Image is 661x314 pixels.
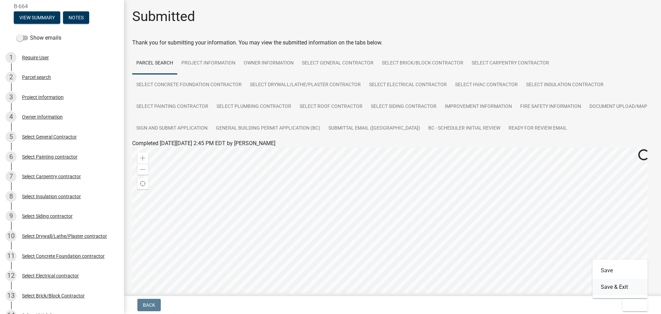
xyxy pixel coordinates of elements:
[212,118,324,140] a: General Building Permit Application (BC)
[132,8,195,25] h1: Submitted
[6,111,17,122] div: 4
[6,52,17,63] div: 1
[132,118,212,140] a: Sign and Submit Application
[137,178,148,189] div: Find my location
[22,174,81,179] div: Select Carpentry contractor
[22,154,77,159] div: Select Painting contractor
[6,211,17,222] div: 9
[585,96,651,118] a: Document Upload/Map
[14,15,60,21] wm-modal-confirm: Summary
[137,164,148,175] div: Zoom out
[6,151,17,162] div: 6
[22,194,81,199] div: Select Insulation contractor
[22,134,77,139] div: Select General Contractor
[295,96,367,118] a: Select Roof contractor
[628,302,638,308] span: Exit
[592,262,648,279] button: Save
[132,140,275,146] span: Completed [DATE][DATE] 2:45 PM EDT by [PERSON_NAME]
[424,118,504,140] a: BC - Scheduler Initial Review
[143,302,155,308] span: Back
[441,96,516,118] a: Improvement Information
[22,75,51,80] div: Parcel search
[17,34,61,42] label: Show emails
[468,52,553,74] a: Select Carpentry contractor
[6,231,17,242] div: 10
[212,96,295,118] a: Select Plumbing contractor
[592,260,648,298] div: Exit
[324,118,424,140] a: Submittal Email ([GEOGRAPHIC_DATA])
[63,15,89,21] wm-modal-confirm: Notes
[14,11,60,24] button: View Summary
[22,214,73,219] div: Select Siding contractor
[132,52,177,74] a: Parcel search
[522,74,608,96] a: Select Insulation contractor
[132,39,653,47] div: Thank you for submitting your information. You may view the submitted information on the tabs below.
[22,254,105,259] div: Select Concrete Foundation contractor
[137,299,161,311] button: Back
[365,74,451,96] a: Select Electrical contractor
[132,96,212,118] a: Select Painting contractor
[592,279,648,295] button: Save & Exit
[378,52,468,74] a: Select Brick/Block Contractor
[6,131,17,142] div: 5
[6,92,17,103] div: 3
[132,74,246,96] a: Select Concrete Foundation contractor
[137,153,148,164] div: Zoom in
[6,251,17,262] div: 11
[6,290,17,301] div: 13
[63,11,89,24] button: Notes
[22,114,63,119] div: Owner Information
[14,3,110,10] span: B-664
[22,273,79,278] div: Select Electrical contractor
[6,72,17,83] div: 2
[177,52,240,74] a: Project Information
[451,74,522,96] a: Select HVAC Contractor
[22,55,49,60] div: Require User
[246,74,365,96] a: Select Drywall/Lathe/Plaster contractor
[6,191,17,202] div: 8
[22,293,85,298] div: Select Brick/Block Contractor
[622,299,648,311] button: Exit
[6,270,17,281] div: 12
[516,96,585,118] a: Fire Safety Information
[22,234,107,239] div: Select Drywall/Lathe/Plaster contractor
[6,171,17,182] div: 7
[240,52,298,74] a: Owner Information
[298,52,378,74] a: Select General Contractor
[367,96,441,118] a: Select Siding contractor
[504,118,571,140] a: Ready for Review Email
[22,95,64,100] div: Project Information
